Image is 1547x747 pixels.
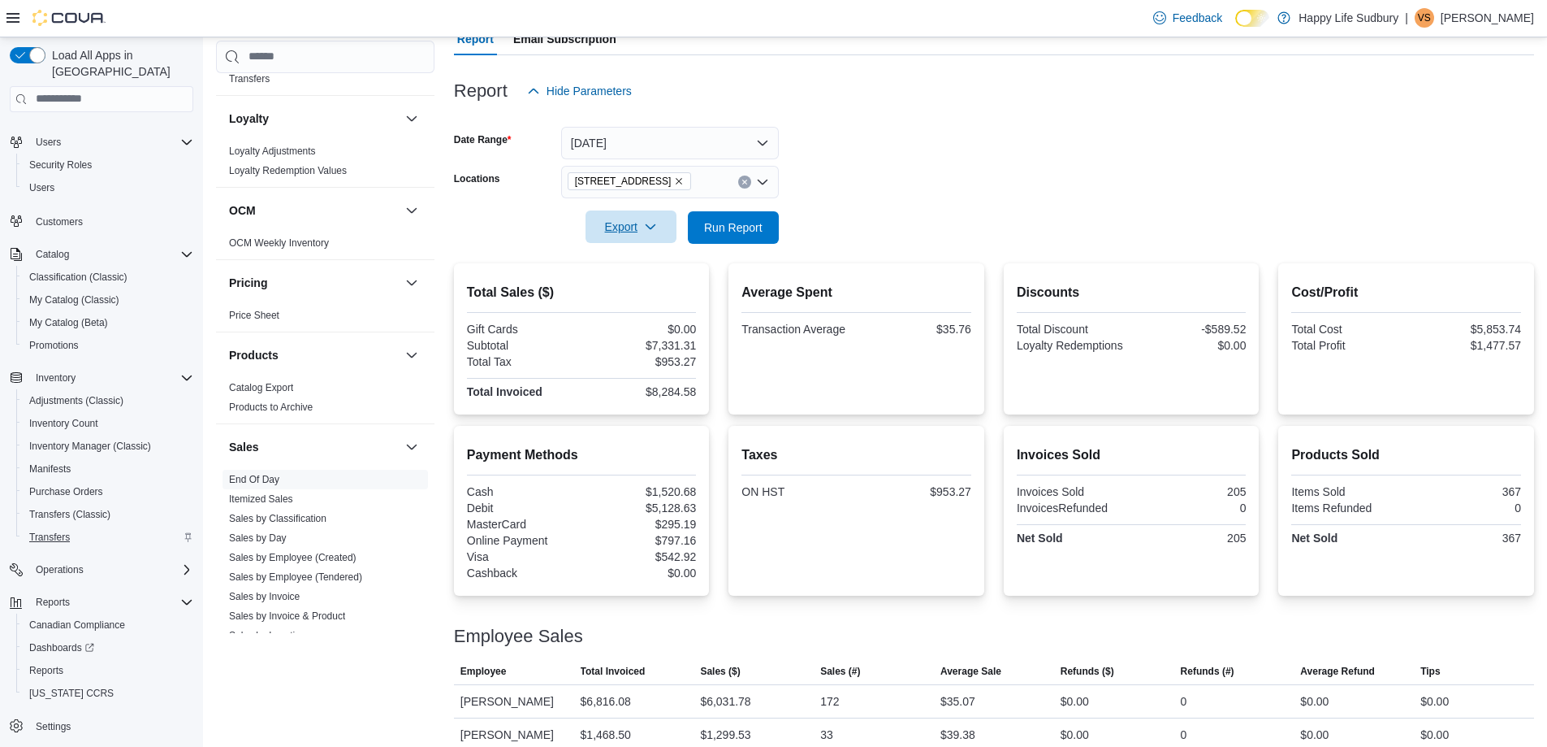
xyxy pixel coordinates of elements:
[229,629,306,642] span: Sales by Location
[229,275,399,291] button: Pricing
[402,109,421,128] button: Loyalty
[16,266,200,289] button: Classification (Classic)
[16,682,200,705] button: [US_STATE] CCRS
[229,513,326,524] a: Sales by Classification
[1181,725,1187,745] div: 0
[229,590,300,603] span: Sales by Invoice
[29,417,98,430] span: Inventory Count
[29,531,70,544] span: Transfers
[467,339,578,352] div: Subtotal
[29,211,193,231] span: Customers
[1300,725,1329,745] div: $0.00
[1134,502,1246,515] div: 0
[229,474,279,485] a: End Of Day
[29,716,193,736] span: Settings
[29,159,92,172] span: Security Roles
[940,692,975,711] div: $35.07
[23,684,193,703] span: Washington CCRS
[3,591,200,614] button: Reports
[16,659,200,682] button: Reports
[229,347,399,363] button: Products
[585,323,696,336] div: $0.00
[1134,485,1246,498] div: 205
[29,316,108,329] span: My Catalog (Beta)
[454,627,583,646] h3: Employee Sales
[585,518,696,531] div: $295.19
[29,293,119,306] span: My Catalog (Classic)
[23,436,193,456] span: Inventory Manager (Classic)
[467,534,578,547] div: Online Payment
[229,237,329,249] a: OCM Weekly Inventory
[1017,485,1128,498] div: Invoices Sold
[585,567,696,580] div: $0.00
[29,664,63,677] span: Reports
[402,201,421,220] button: OCM
[29,508,110,521] span: Transfers (Classic)
[36,720,71,733] span: Settings
[1291,532,1337,545] strong: Net Sold
[738,176,751,189] button: Clear input
[3,714,200,738] button: Settings
[585,534,696,547] div: $797.16
[229,382,293,393] a: Catalog Export
[3,558,200,581] button: Operations
[1300,692,1329,711] div: $0.00
[585,385,696,398] div: $8,284.58
[700,692,750,711] div: $6,031.78
[1420,692,1449,711] div: $0.00
[23,505,117,524] a: Transfers (Classic)
[23,482,193,502] span: Purchase Orders
[1291,445,1521,465] h2: Products Sold
[23,178,193,198] span: Users
[688,211,779,244] button: Run Report
[29,245,193,264] span: Catalog
[1017,323,1128,336] div: Total Discount
[1134,323,1246,336] div: -$589.52
[23,459,77,479] a: Manifests
[229,512,326,525] span: Sales by Classification
[741,283,971,302] h2: Average Spent
[229,571,362,584] span: Sales by Employee (Tendered)
[1291,485,1402,498] div: Items Sold
[16,614,200,636] button: Canadian Compliance
[1420,725,1449,745] div: $0.00
[29,368,193,388] span: Inventory
[23,528,193,547] span: Transfers
[229,473,279,486] span: End Of Day
[23,313,193,332] span: My Catalog (Beta)
[704,219,763,236] span: Run Report
[1405,8,1408,28] p: |
[229,402,313,413] a: Products to Archive
[23,155,98,175] a: Security Roles
[585,502,696,515] div: $5,128.63
[16,503,200,526] button: Transfers (Classic)
[1300,665,1375,678] span: Average Refund
[741,323,853,336] div: Transaction Average
[820,725,833,745] div: 33
[229,493,293,505] a: Itemized Sales
[23,436,158,456] a: Inventory Manager (Classic)
[1181,692,1187,711] div: 0
[3,209,200,232] button: Customers
[16,154,200,176] button: Security Roles
[229,439,259,455] h3: Sales
[229,164,347,177] span: Loyalty Redemption Values
[23,336,85,355] a: Promotions
[454,685,574,718] div: [PERSON_NAME]
[23,638,193,658] span: Dashboards
[16,458,200,480] button: Manifests
[229,202,399,219] button: OCM
[23,684,120,703] a: [US_STATE] CCRS
[216,378,434,423] div: Products
[1291,323,1402,336] div: Total Cost
[16,334,200,357] button: Promotions
[229,309,279,322] span: Price Sheet
[585,550,696,563] div: $542.92
[1291,339,1402,352] div: Total Profit
[29,687,114,700] span: [US_STATE] CCRS
[16,389,200,412] button: Adjustments (Classic)
[29,394,123,407] span: Adjustments (Classic)
[229,571,362,583] a: Sales by Employee (Tendered)
[940,665,1001,678] span: Average Sale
